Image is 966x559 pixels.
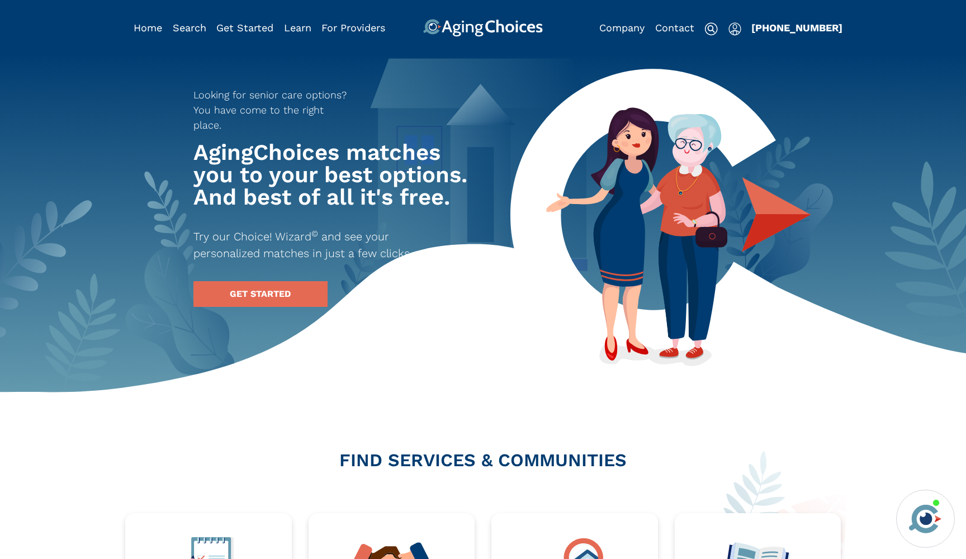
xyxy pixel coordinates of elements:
div: Popover trigger [728,19,741,37]
sup: © [311,229,318,239]
a: Get Started [216,22,273,34]
img: AgingChoices [423,19,543,37]
img: user-icon.svg [728,22,741,36]
a: Search [173,22,206,34]
a: Learn [284,22,311,34]
a: For Providers [321,22,385,34]
h1: AgingChoices matches you to your best options. And best of all it's free. [193,141,473,209]
img: search-icon.svg [704,22,718,36]
p: Try our Choice! Wizard and see your personalized matches in just a few clicks. [193,228,453,262]
a: Company [599,22,645,34]
a: Contact [655,22,694,34]
a: [PHONE_NUMBER] [751,22,842,34]
a: GET STARTED [193,281,328,307]
a: Home [134,22,162,34]
img: avatar [906,500,944,538]
p: Looking for senior care options? You have come to the right place. [193,87,354,132]
div: Popover trigger [173,19,206,37]
h2: FIND SERVICES & COMMUNITIES [125,451,841,469]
